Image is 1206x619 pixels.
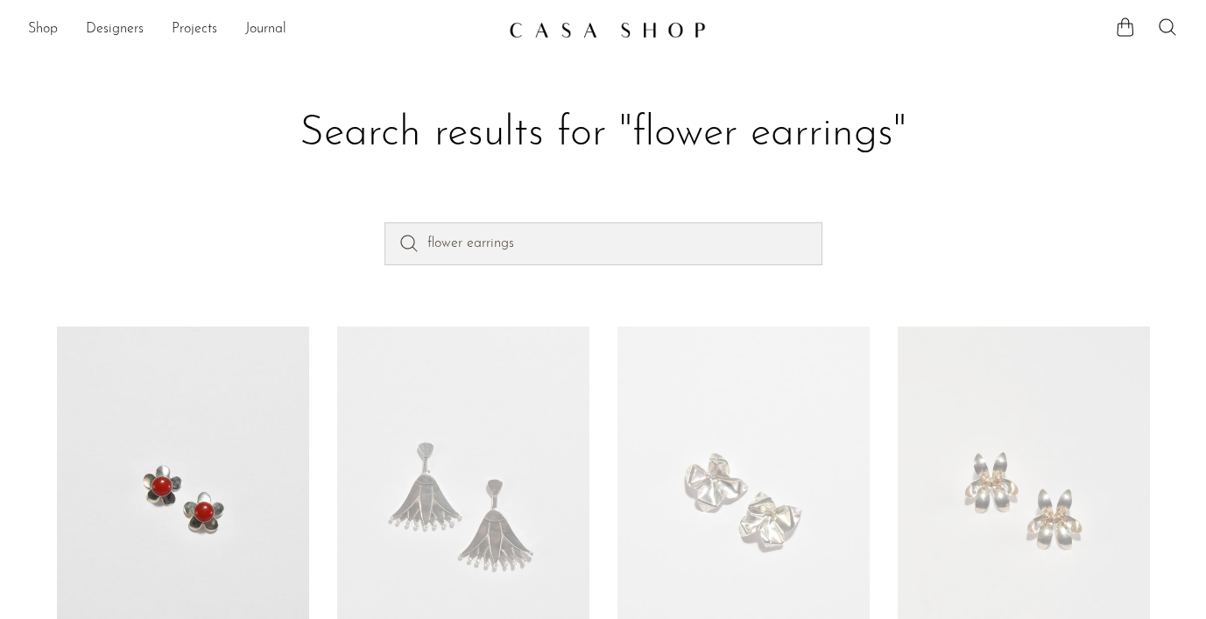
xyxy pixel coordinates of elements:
a: Journal [245,18,286,41]
h1: Search results for "flower earrings" [71,107,1136,161]
a: Shop [28,18,58,41]
input: Perform a search [384,222,822,264]
a: Designers [86,18,144,41]
a: Projects [172,18,217,41]
nav: Desktop navigation [28,15,495,45]
ul: NEW HEADER MENU [28,15,495,45]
